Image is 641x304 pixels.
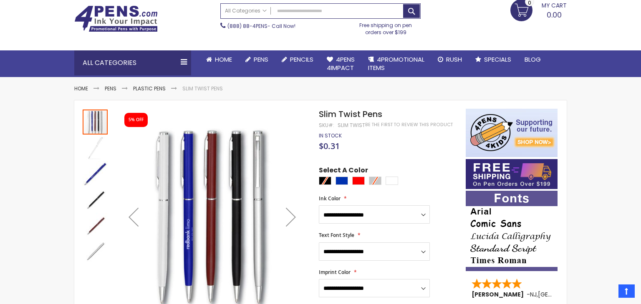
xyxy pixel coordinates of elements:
[83,109,109,135] div: Slim Twist Pens
[327,55,355,72] span: 4Pens 4impact
[469,50,518,69] a: Specials
[74,50,191,75] div: All Categories
[352,177,365,185] div: Red
[518,50,548,69] a: Blog
[365,122,453,128] a: Be the first to review this product
[199,50,239,69] a: Home
[547,10,562,20] span: 0.00
[319,166,368,177] span: Select A Color
[83,135,109,160] div: Slim Twist Pens
[254,55,268,64] span: Pens
[466,159,558,189] img: Free shipping on orders over $199
[466,191,558,271] img: font-personalization-examples
[133,85,166,92] a: Plastic Pens
[530,290,537,299] span: NJ
[83,238,108,264] div: Slim Twist Pens
[319,140,340,152] span: $0.31
[319,108,382,120] span: Slim Twist Pens
[319,132,342,139] span: In stock
[319,132,342,139] div: Availability
[466,109,558,157] img: 4pens 4 kids
[83,213,108,238] img: Slim Twist Pens
[129,117,144,123] div: 5% OFF
[275,50,320,69] a: Pencils
[319,232,354,239] span: Text Font Style
[83,186,109,212] div: Slim Twist Pens
[83,239,108,264] img: Slim Twist Pens
[182,85,223,92] li: Slim Twist Pens
[320,50,361,77] a: 4Pens4impact
[484,55,511,64] span: Specials
[225,7,267,14] span: All Categories
[227,22,295,30] span: - Call Now!
[83,135,108,160] img: Slim Twist Pens
[319,269,351,276] span: Imprint Color
[472,290,527,299] span: [PERSON_NAME]
[538,290,599,299] span: [GEOGRAPHIC_DATA]
[83,212,109,238] div: Slim Twist Pens
[618,284,635,298] a: Top
[227,22,268,30] a: (888) 88-4PENS
[83,187,108,212] img: Slim Twist Pens
[431,50,469,69] a: Rush
[361,50,431,77] a: 4PROMOTIONALITEMS
[74,85,88,92] a: Home
[351,19,421,35] div: Free shipping on pen orders over $199
[446,55,462,64] span: Rush
[525,55,541,64] span: Blog
[221,4,271,17] a: All Categories
[74,5,158,32] img: 4Pens Custom Pens and Promotional Products
[83,161,108,186] img: Slim Twist Pens
[290,55,313,64] span: Pencils
[215,55,232,64] span: Home
[319,195,341,202] span: Ink Color
[338,122,365,129] div: Slim Twist
[336,177,348,185] div: Blue
[105,85,116,92] a: Pens
[527,290,599,299] span: - ,
[368,55,424,72] span: 4PROMOTIONAL ITEMS
[239,50,275,69] a: Pens
[319,122,334,129] strong: SKU
[386,177,398,185] div: White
